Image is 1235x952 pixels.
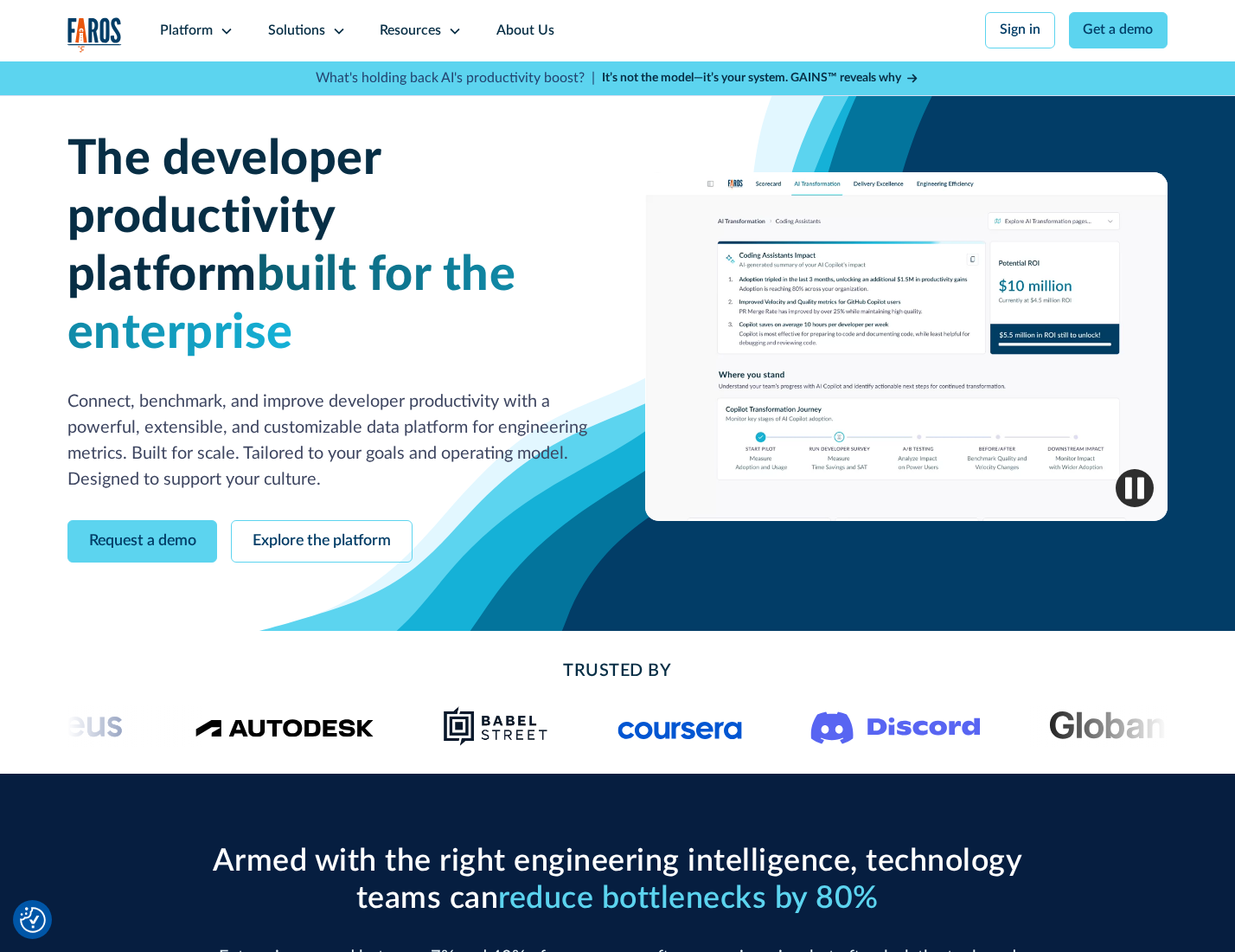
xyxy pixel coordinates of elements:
[67,17,123,53] img: Logo of the analytics and reporting company Faros.
[20,907,46,933] img: Revisit consent button
[443,705,548,747] img: Babel Street logo png
[67,520,218,563] a: Request a demo
[205,659,1030,685] h2: Trusted By
[617,712,742,740] img: Logo of the online learning platform Coursera.
[380,21,441,42] div: Resources
[20,907,46,933] button: Cookie Settings
[67,251,516,357] span: built for the enterprise
[67,131,591,362] h1: The developer productivity platform
[602,72,901,84] strong: It’s not the model—it’s your system. GAINS™ reveals why
[195,714,374,737] img: Logo of the design software company Autodesk.
[1069,12,1168,48] a: Get a demo
[160,21,213,42] div: Platform
[1116,469,1154,507] img: Pause video
[67,389,591,492] p: Connect, benchmark, and improve developer productivity with a powerful, extensible, and customiza...
[67,17,123,53] a: home
[316,68,595,89] p: What's holding back AI's productivity boost? |
[231,520,413,563] a: Explore the platform
[985,12,1055,48] a: Sign in
[602,69,920,87] a: It’s not the model—it’s your system. GAINS™ reveals why
[810,708,980,744] img: Logo of the communication platform Discord.
[205,843,1030,917] h2: Armed with the right engineering intelligence, technology teams can
[268,21,325,42] div: Solutions
[498,883,879,914] span: reduce bottlenecks by 80%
